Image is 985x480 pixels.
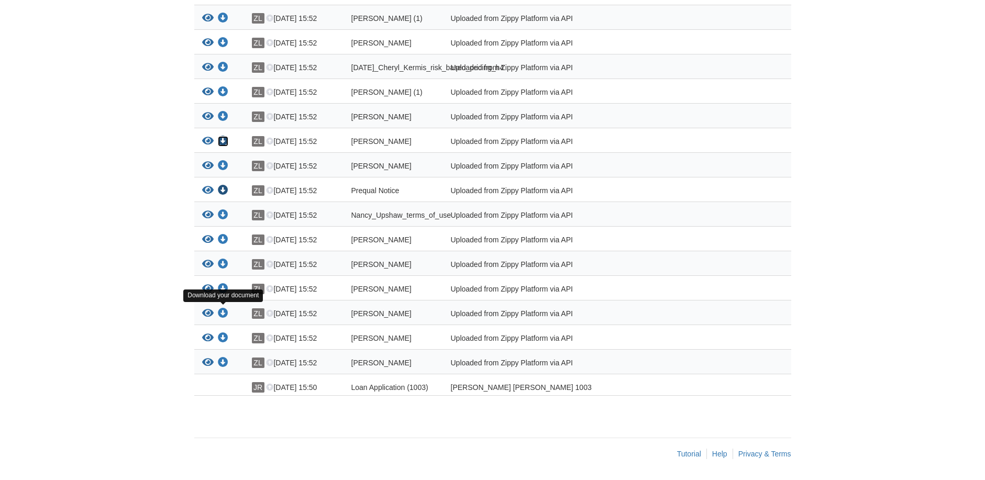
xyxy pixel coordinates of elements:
span: [PERSON_NAME] [351,285,412,293]
span: ZL [252,13,264,24]
span: [PERSON_NAME] [351,334,412,342]
div: Uploaded from Zippy Platform via API [443,62,692,76]
a: Download Nancy_Upshaw_esign_consent [218,162,228,171]
div: Uploaded from Zippy Platform via API [443,235,692,248]
div: Uploaded from Zippy Platform via API [443,333,692,347]
button: View Cheryl_Kermis_credit_authorization (1) [202,87,214,98]
button: View Nancy_Upshaw_true_and_correct_consent [202,235,214,245]
div: Uploaded from Zippy Platform via API [443,87,692,101]
span: [DATE] 15:52 [266,260,317,269]
div: Uploaded from Zippy Platform via API [443,111,692,125]
span: ZL [252,62,264,73]
span: ZL [252,185,264,196]
span: ZL [252,87,264,97]
button: View Nancy_Upshaw_credit_authorization [202,259,214,270]
span: [PERSON_NAME] [351,162,412,170]
div: [PERSON_NAME] [PERSON_NAME] 1003 [443,382,692,393]
span: [PERSON_NAME] [351,113,412,121]
span: [DATE] 15:52 [266,285,317,293]
span: [DATE] 15:52 [266,113,317,121]
a: Download Prequal Notice [218,187,228,195]
a: Download Nancy_Upshaw_privacy_notice [218,39,228,48]
span: [PERSON_NAME] [351,137,412,146]
span: [PERSON_NAME] [351,260,412,269]
span: ZL [252,111,264,122]
a: Download Cheryl_Kermis_esign_consent [218,113,228,121]
a: Tutorial [677,450,701,458]
span: [DATE] 15:52 [266,88,317,96]
a: Download Nancy_Upshaw_true_and_correct_consent [218,236,228,244]
a: Download Cheryl_Kermis_terms_of_use [218,285,228,294]
button: View Cheryl_Kermis_esign_consent [202,111,214,122]
span: [DATE] 15:52 [266,309,317,318]
span: [PERSON_NAME] [351,359,412,367]
div: Uploaded from Zippy Platform via API [443,308,692,322]
button: View Cheryl_Kermis_joint_credit [202,333,214,344]
button: View Nancy_Upshaw_terms_of_use [202,210,214,221]
span: ZL [252,210,264,220]
span: ZL [252,136,264,147]
div: Uploaded from Zippy Platform via API [443,284,692,297]
button: View Prequal Notice [202,185,214,196]
span: ZL [252,358,264,368]
span: [PERSON_NAME] [351,309,412,318]
span: [DATE] 15:52 [266,236,317,244]
div: Uploaded from Zippy Platform via API [443,136,692,150]
a: Help [712,450,727,458]
span: [PERSON_NAME] [351,39,412,47]
span: [DATE] 15:50 [266,383,317,392]
div: Uploaded from Zippy Platform via API [443,185,692,199]
a: Download Cheryl_Kermis_credit_authorization [218,138,228,146]
button: View Nancy_Upshaw_privacy_notice [202,38,214,49]
button: View Nancy_Upshaw_privacy_notice (1) [202,13,214,24]
span: [DATE] 15:52 [266,186,317,195]
span: [PERSON_NAME] [351,236,412,244]
button: View Cheryl_Kermis_credit_authorization [202,136,214,147]
a: Download Cheryl_Kermis_privacy_notice [218,359,228,367]
a: Download Nancy_Upshaw_joint_credit [218,310,228,318]
span: [DATE] 15:52 [266,334,317,342]
span: [DATE] 15:52 [266,14,317,23]
a: Download Nancy_Upshaw_credit_authorization [218,261,228,269]
div: Uploaded from Zippy Platform via API [443,161,692,174]
span: Nancy_Upshaw_terms_of_use [351,211,451,219]
span: ZL [252,161,264,171]
button: View Nancy_Upshaw_esign_consent [202,161,214,172]
span: ZL [252,38,264,48]
span: [DATE]_Cheryl_Kermis_risk_based_pricing_h4 [351,63,504,72]
button: View Cheryl_Kermis_privacy_notice [202,358,214,369]
a: Download Cheryl_Kermis_credit_authorization (1) [218,88,228,97]
span: ZL [252,259,264,270]
span: JR [252,382,264,393]
span: ZL [252,284,264,294]
button: View 08-06-2025_Cheryl_Kermis_risk_based_pricing_h4 [202,62,214,73]
button: View Cheryl_Kermis_terms_of_use [202,284,214,295]
span: [DATE] 15:52 [266,162,317,170]
div: Uploaded from Zippy Platform via API [443,259,692,273]
a: Download Nancy_Upshaw_terms_of_use [218,211,228,220]
a: Download 08-06-2025_Cheryl_Kermis_risk_based_pricing_h4 [218,64,228,72]
span: ZL [252,333,264,343]
span: [DATE] 15:52 [266,211,317,219]
span: [PERSON_NAME] (1) [351,14,423,23]
button: View Nancy_Upshaw_joint_credit [202,308,214,319]
span: [DATE] 15:52 [266,137,317,146]
div: Uploaded from Zippy Platform via API [443,358,692,371]
div: Download your document [183,289,263,302]
span: ZL [252,308,264,319]
span: [DATE] 15:52 [266,39,317,47]
span: [DATE] 15:52 [266,63,317,72]
div: Uploaded from Zippy Platform via API [443,13,692,27]
span: [DATE] 15:52 [266,359,317,367]
span: [PERSON_NAME] (1) [351,88,423,96]
span: Prequal Notice [351,186,400,195]
div: Uploaded from Zippy Platform via API [443,210,692,224]
a: Download Nancy_Upshaw_privacy_notice (1) [218,15,228,23]
span: Loan Application (1003) [351,383,428,392]
div: Uploaded from Zippy Platform via API [443,38,692,51]
a: Download Cheryl_Kermis_joint_credit [218,334,228,343]
span: ZL [252,235,264,245]
a: Privacy & Terms [738,450,791,458]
